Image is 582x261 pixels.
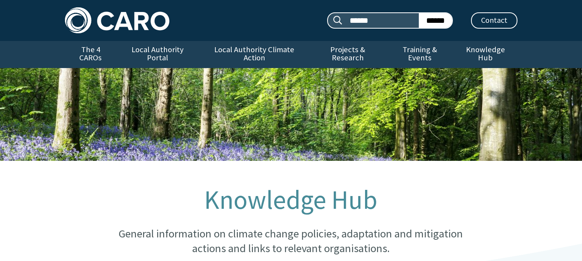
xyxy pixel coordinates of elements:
[454,41,517,68] a: Knowledge Hub
[65,41,116,68] a: The 4 CAROs
[65,7,169,33] img: Caro logo
[309,41,386,68] a: Projects & Research
[471,12,517,29] a: Contact
[116,41,199,68] a: Local Authority Portal
[103,227,478,256] p: General information on climate change policies, adaptation and mitigation actions and links to re...
[199,41,309,68] a: Local Authority Climate Action
[386,41,454,68] a: Training & Events
[103,186,478,214] h1: Knowledge Hub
